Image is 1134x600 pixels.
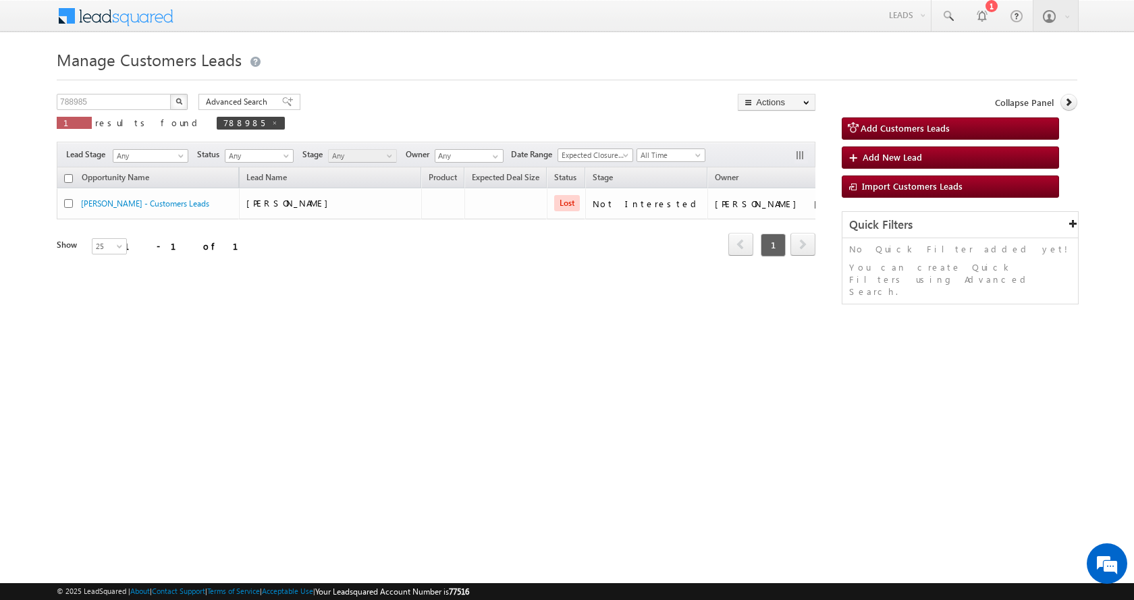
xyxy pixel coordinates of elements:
a: next [790,234,815,256]
a: Any [113,149,188,163]
span: Stage [593,172,613,182]
span: © 2025 LeadSquared | | | | | [57,585,469,598]
span: Manage Customers Leads [57,49,242,70]
span: Expected Closure Date [558,149,628,161]
span: Any [329,150,393,162]
a: prev [728,234,753,256]
a: Any [328,149,397,163]
button: Actions [738,94,815,111]
span: Collapse Panel [995,97,1054,109]
span: results found [95,117,202,128]
span: 1 [761,234,786,256]
input: Type to Search [435,149,504,163]
span: Stage [302,148,328,161]
span: 788985 [223,117,265,128]
div: 1 - 1 of 1 [124,238,254,254]
span: Owner [406,148,435,161]
img: Search [175,98,182,105]
span: next [790,233,815,256]
span: [PERSON_NAME] [246,197,335,209]
a: About [130,587,150,595]
span: Any [225,150,290,162]
a: 25 [92,238,127,254]
a: Expected Deal Size [465,170,546,188]
a: Stage [586,170,620,188]
span: All Time [637,149,701,161]
a: Opportunity Name [75,170,156,188]
span: Product [429,172,457,182]
a: Show All Items [485,150,502,163]
span: Add New Lead [863,151,922,163]
a: Terms of Service [207,587,260,595]
span: Opportunity Name [82,172,149,182]
span: Owner [715,172,738,182]
span: 1 [63,117,85,128]
a: Acceptable Use [262,587,313,595]
span: 25 [92,240,128,252]
a: Contact Support [152,587,205,595]
span: Date Range [511,148,558,161]
span: Add Customers Leads [861,122,950,134]
div: Not Interested [593,198,701,210]
a: Any [225,149,294,163]
span: Any [113,150,184,162]
a: All Time [637,148,705,162]
div: Quick Filters [842,212,1078,238]
span: Status [197,148,225,161]
span: prev [728,233,753,256]
p: You can create Quick Filters using Advanced Search. [849,261,1071,298]
a: [PERSON_NAME] - Customers Leads [81,198,209,209]
span: Lead Name [240,170,294,188]
div: [PERSON_NAME] [PERSON_NAME] [715,198,850,210]
div: Show [57,239,81,251]
span: Expected Deal Size [472,172,539,182]
p: No Quick Filter added yet! [849,243,1071,255]
span: Import Customers Leads [862,180,963,192]
span: Your Leadsquared Account Number is [315,587,469,597]
span: 77516 [449,587,469,597]
a: Expected Closure Date [558,148,633,162]
a: Status [547,170,583,188]
span: Advanced Search [206,96,271,108]
span: Lead Stage [66,148,111,161]
span: Lost [554,195,580,211]
input: Check all records [64,174,73,183]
